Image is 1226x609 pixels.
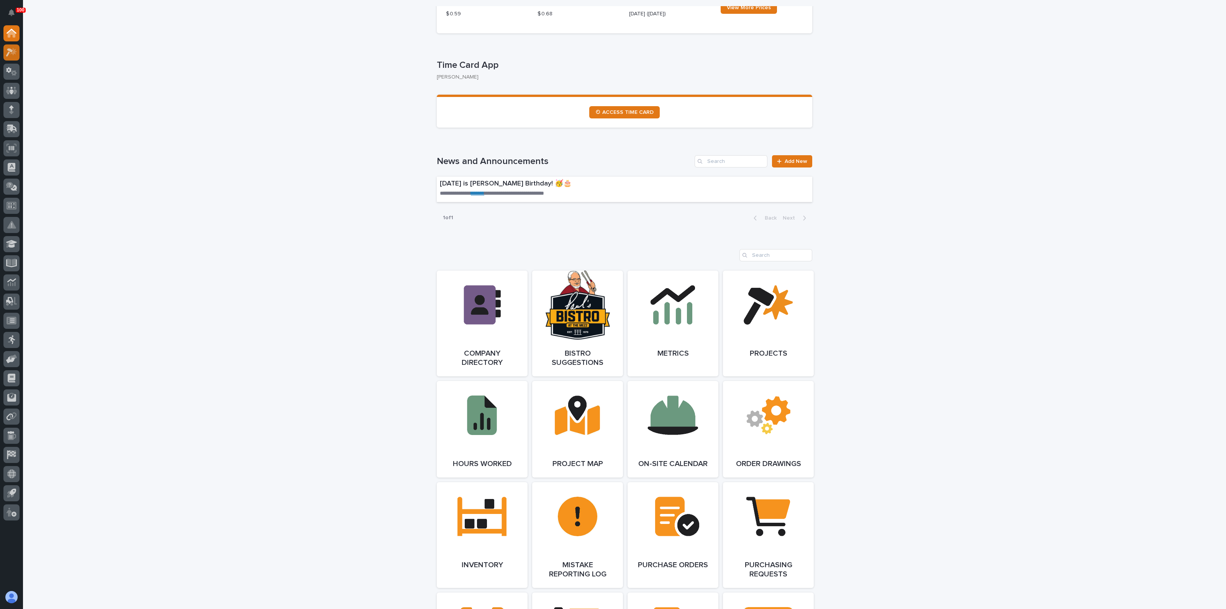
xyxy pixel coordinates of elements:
a: Metrics [628,271,718,376]
span: Sheet Metal [446,2,474,7]
p: 1 of 1 [437,208,459,227]
div: Notifications100 [10,9,20,21]
span: Prices Last Updated [629,2,673,7]
span: Next [783,215,800,221]
button: users-avatar [3,589,20,605]
p: Time Card App [437,60,809,71]
span: Back [760,215,777,221]
p: [DATE] ([DATE]) [629,10,711,18]
button: Back [747,215,780,222]
p: $ 0.59 [446,10,528,18]
p: 100 [17,7,25,13]
a: Mistake Reporting Log [532,482,623,588]
a: Purchase Orders [628,482,718,588]
a: Hours Worked [437,381,528,478]
p: [DATE] is [PERSON_NAME] Birthday! 🥳🎂 [440,180,701,188]
a: On-Site Calendar [628,381,718,478]
input: Search [695,155,767,167]
p: $ 0.68 [538,10,620,18]
span: ⏲ ACCESS TIME CARD [595,110,654,115]
p: [PERSON_NAME] [437,74,806,80]
a: Projects [723,271,814,376]
span: View More Prices [727,5,771,10]
a: View More Prices [721,2,777,14]
a: Bistro Suggestions [532,271,623,376]
span: Add New [785,159,807,164]
a: Order Drawings [723,381,814,478]
button: Next [780,215,812,222]
a: Purchasing Requests [723,482,814,588]
a: Add New [772,155,812,167]
a: Company Directory [437,271,528,376]
button: Notifications [3,5,20,21]
input: Search [739,249,812,261]
a: ⏲ ACCESS TIME CARD [589,106,660,118]
h1: News and Announcements [437,156,692,167]
a: Project Map [532,381,623,478]
a: Inventory [437,482,528,588]
span: Plate [538,2,549,7]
